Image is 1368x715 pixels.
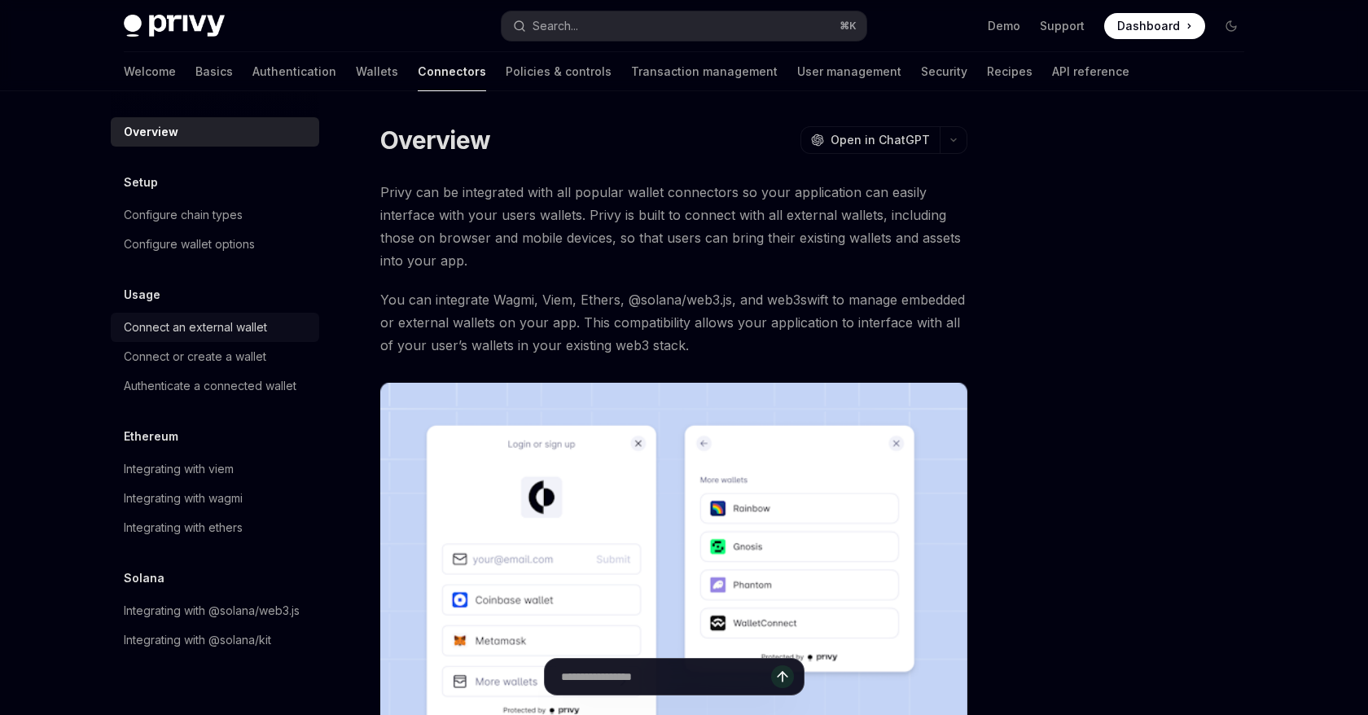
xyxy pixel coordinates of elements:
a: Dashboard [1104,13,1205,39]
div: Integrating with viem [124,459,234,479]
button: Open search [502,11,866,41]
a: API reference [1052,52,1129,91]
button: Send message [771,665,794,688]
div: Overview [124,122,178,142]
div: Configure chain types [124,205,243,225]
a: Basics [195,52,233,91]
button: Open in ChatGPT [800,126,940,154]
h5: Usage [124,285,160,305]
h1: Overview [380,125,490,155]
a: Overview [111,117,319,147]
div: Integrating with wagmi [124,489,243,508]
a: Connect or create a wallet [111,342,319,371]
div: Connect or create a wallet [124,347,266,366]
div: Configure wallet options [124,235,255,254]
div: Integrating with ethers [124,518,243,537]
img: dark logo [124,15,225,37]
a: Support [1040,18,1085,34]
div: Integrating with @solana/kit [124,630,271,650]
a: Recipes [987,52,1033,91]
span: ⌘ K [840,20,857,33]
a: Configure wallet options [111,230,319,259]
span: Privy can be integrated with all popular wallet connectors so your application can easily interfa... [380,181,967,272]
a: Integrating with viem [111,454,319,484]
a: Authentication [252,52,336,91]
a: Configure chain types [111,200,319,230]
h5: Solana [124,568,164,588]
div: Search... [533,16,578,36]
a: Wallets [356,52,398,91]
a: Integrating with wagmi [111,484,319,513]
a: Connect an external wallet [111,313,319,342]
span: Dashboard [1117,18,1180,34]
a: Connectors [418,52,486,91]
input: Ask a question... [561,659,771,695]
a: Integrating with @solana/web3.js [111,596,319,625]
a: Integrating with ethers [111,513,319,542]
h5: Setup [124,173,158,192]
a: Authenticate a connected wallet [111,371,319,401]
a: Policies & controls [506,52,612,91]
a: Integrating with @solana/kit [111,625,319,655]
a: User management [797,52,901,91]
button: Toggle dark mode [1218,13,1244,39]
a: Transaction management [631,52,778,91]
div: Integrating with @solana/web3.js [124,601,300,621]
a: Welcome [124,52,176,91]
a: Demo [988,18,1020,34]
a: Security [921,52,967,91]
span: Open in ChatGPT [831,132,930,148]
div: Connect an external wallet [124,318,267,337]
h5: Ethereum [124,427,178,446]
div: Authenticate a connected wallet [124,376,296,396]
span: You can integrate Wagmi, Viem, Ethers, @solana/web3.js, and web3swift to manage embedded or exter... [380,288,967,357]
